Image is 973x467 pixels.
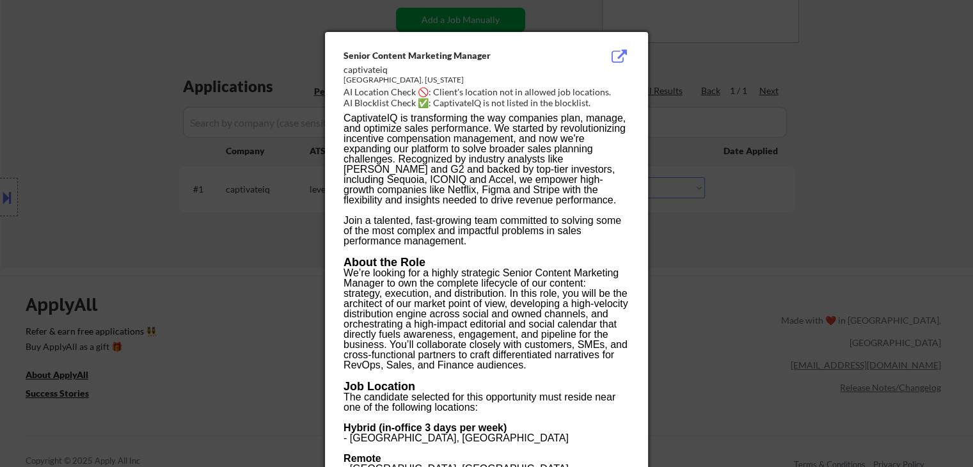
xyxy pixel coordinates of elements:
[344,97,635,109] div: AI Blocklist Check ✅: CaptivateIQ is not listed in the blocklist.
[344,75,565,86] div: [GEOGRAPHIC_DATA], [US_STATE]
[344,392,615,413] span: The candidate selected for this opportunity must reside near one of the following locations:
[344,256,425,269] b: About the Role
[344,86,635,99] div: AI Location Check 🚫: Client's location not in allowed job locations.
[344,432,569,443] span: - [GEOGRAPHIC_DATA], [GEOGRAPHIC_DATA]
[344,113,626,205] span: CaptivateIQ is transforming the way companies plan, manage, and optimize sales performance. We st...
[344,380,415,393] b: Job Location
[344,63,565,76] div: captivateiq
[344,215,621,246] span: Join a talented, fast-growing team committed to solving some of the most complex and impactful pr...
[344,453,381,464] b: Remote
[344,267,628,370] span: We’re looking for a highly strategic Senior Content Marketing Manager to own the complete lifecyc...
[344,49,565,62] div: Senior Content Marketing Manager
[344,422,507,433] b: Hybrid (in-office 3 days per week)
